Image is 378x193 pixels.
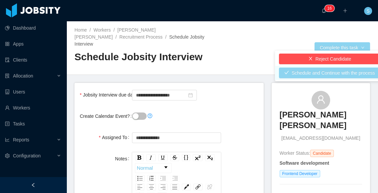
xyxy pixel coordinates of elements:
[280,109,362,131] h3: [PERSON_NAME] [PERSON_NAME]
[205,154,215,161] div: Subscript
[188,93,193,97] i: icon: calendar
[135,163,171,173] a: Block Type
[146,154,156,161] div: Italic
[135,154,144,161] div: Bold
[170,184,179,190] div: Justify
[366,7,369,15] span: S
[5,53,61,67] a: icon: auditClients
[13,153,41,158] span: Configuration
[93,27,111,33] a: Workers
[192,184,215,190] div: rdw-link-control
[159,184,168,190] div: Right
[5,85,61,98] a: icon: robotUsers
[135,175,145,182] div: Unordered
[170,154,179,161] div: Strikethrough
[5,153,10,158] i: icon: setting
[193,184,202,190] div: Link
[158,175,168,182] div: Indent
[5,37,61,51] a: icon: appstoreApps
[135,163,172,173] div: rdw-dropdown
[135,184,144,190] div: Left
[137,161,153,175] span: Normal
[147,184,156,190] div: Center
[5,74,10,78] i: icon: solution
[321,8,326,13] i: icon: bell
[343,8,347,13] i: icon: plus
[89,27,91,33] span: /
[80,92,141,97] label: Jobsity Interview due date
[280,160,329,166] strong: Software development
[80,113,134,119] label: Create Calendar Event?
[327,5,329,12] p: 1
[134,163,173,173] div: rdw-block-control
[147,175,156,182] div: Ordered
[193,154,202,161] div: Superscript
[134,184,181,190] div: rdw-textalign-control
[132,112,147,120] button: Create Calendar Event?
[5,117,61,130] a: icon: profileTasks
[281,135,360,142] span: [EMAIL_ADDRESS][DOMAIN_NAME]
[115,156,132,161] label: Notes
[115,34,117,40] span: /
[315,42,370,53] button: Complete this taskicon: down
[158,154,168,161] div: Underline
[134,175,181,182] div: rdw-list-control
[316,95,325,104] i: icon: user
[5,21,61,35] a: icon: pie-chartDashboard
[182,154,190,161] div: Monospace
[280,109,362,135] a: [PERSON_NAME] [PERSON_NAME]
[165,34,167,40] span: /
[13,73,33,79] span: Allocation
[74,27,87,33] a: Home
[310,150,334,157] span: Candidate
[5,101,61,114] a: icon: userWorkers
[329,5,332,12] p: 6
[205,184,214,190] div: Unlink
[280,150,310,156] span: Worker Status:
[148,113,152,118] i: icon: question-circle
[113,27,115,33] span: /
[74,50,222,64] h2: Schedule Jobsity Interview
[119,34,163,40] a: Recruitment Process
[99,135,132,140] label: Assigned To
[280,170,320,177] span: Frontend Developer
[13,137,29,142] span: Reports
[5,137,10,142] i: icon: line-chart
[324,5,334,12] sup: 16
[171,175,180,182] div: Outdent
[134,154,216,161] div: rdw-inline-control
[181,184,192,190] div: rdw-color-picker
